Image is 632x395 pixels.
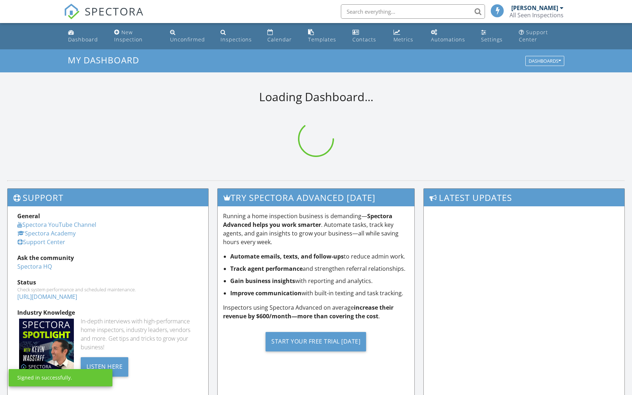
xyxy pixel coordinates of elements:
[81,317,199,351] div: In-depth interviews with high-performance home inspectors, industry leaders, vendors and more. Ge...
[352,36,376,43] div: Contacts
[305,26,344,46] a: Templates
[170,36,205,43] div: Unconfirmed
[230,252,409,261] li: to reduce admin work.
[511,4,558,12] div: [PERSON_NAME]
[391,26,422,46] a: Metrics
[17,293,77,301] a: [URL][DOMAIN_NAME]
[341,4,485,19] input: Search everything...
[218,189,414,206] h3: Try spectora advanced [DATE]
[17,308,199,317] div: Industry Knowledge
[65,26,106,46] a: Dashboard
[230,289,409,297] li: with built-in texting and task tracking.
[230,289,302,297] strong: Improve communication
[85,4,144,19] span: SPECTORA
[64,10,144,25] a: SPECTORA
[230,264,409,273] li: and strengthen referral relationships.
[223,303,409,320] p: Inspectors using Spectora Advanced on average .
[308,36,336,43] div: Templates
[516,26,567,46] a: Support Center
[17,374,72,381] div: Signed in successfully.
[218,26,259,46] a: Inspections
[525,56,564,66] button: Dashboards
[68,54,139,66] span: My Dashboard
[223,212,392,229] strong: Spectora Advanced helps you work smarter
[68,36,98,43] div: Dashboard
[431,36,465,43] div: Automations
[81,357,129,377] div: Listen Here
[266,332,366,351] div: Start Your Free Trial [DATE]
[223,304,393,320] strong: increase their revenue by $600/month—more than covering the cost
[267,36,292,43] div: Calendar
[223,326,409,357] a: Start Your Free Trial [DATE]
[393,36,413,43] div: Metrics
[17,278,199,287] div: Status
[167,26,212,46] a: Unconfirmed
[230,277,295,285] strong: Gain business insights
[17,229,76,237] a: Spectora Academy
[509,12,564,19] div: All Seen Inspections
[519,29,548,43] div: Support Center
[19,319,74,373] img: Spectoraspolightmain
[230,277,409,285] li: with reporting and analytics.
[64,4,80,19] img: The Best Home Inspection Software - Spectora
[230,265,303,273] strong: Track agent performance
[230,252,344,260] strong: Automate emails, texts, and follow-ups
[350,26,385,46] a: Contacts
[481,36,503,43] div: Settings
[223,212,409,246] p: Running a home inspection business is demanding— . Automate tasks, track key agents, and gain ins...
[17,253,199,262] div: Ask the community
[81,362,129,370] a: Listen Here
[221,36,252,43] div: Inspections
[111,26,161,46] a: New Inspection
[478,26,510,46] a: Settings
[428,26,473,46] a: Automations (Basic)
[114,29,143,43] div: New Inspection
[8,189,208,206] h3: Support
[17,287,199,292] div: Check system performance and scheduled maintenance.
[17,212,40,220] strong: General
[529,59,561,64] div: Dashboards
[17,238,65,246] a: Support Center
[17,262,52,270] a: Spectora HQ
[17,221,96,229] a: Spectora YouTube Channel
[264,26,299,46] a: Calendar
[424,189,624,206] h3: Latest Updates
